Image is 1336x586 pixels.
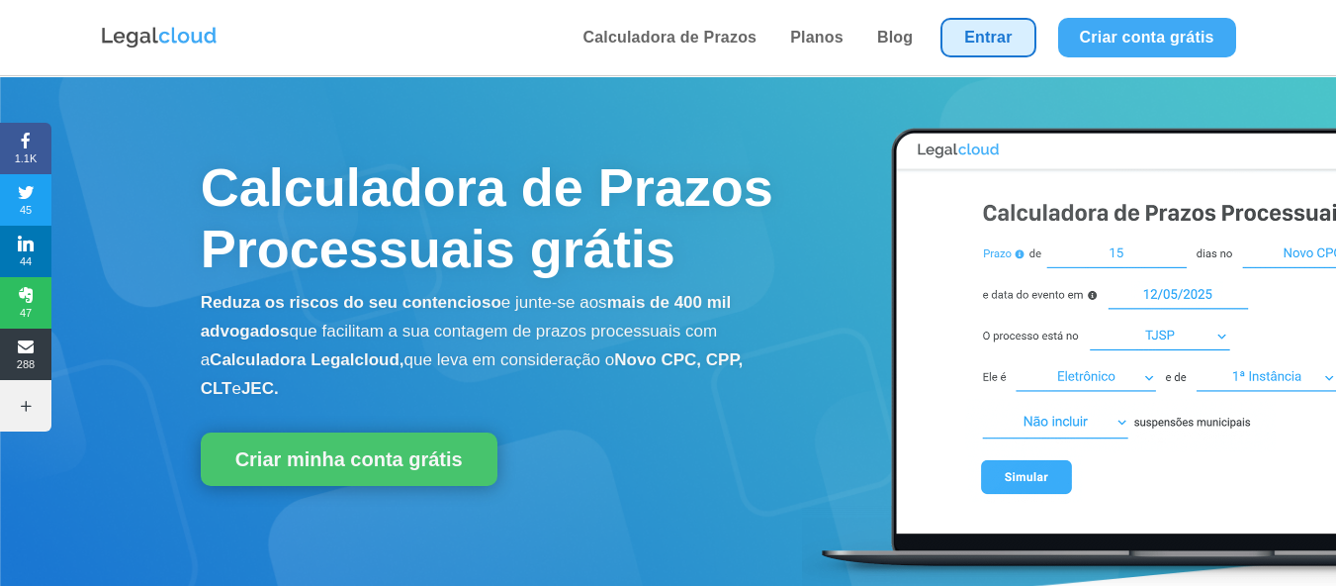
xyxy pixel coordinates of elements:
b: Calculadora Legalcloud, [210,350,404,369]
img: Logo da Legalcloud [100,25,219,50]
a: Entrar [940,18,1035,57]
p: e junte-se aos que facilitam a sua contagem de prazos processuais com a que leva em consideração o e [201,289,802,403]
a: Criar conta grátis [1058,18,1236,57]
b: mais de 400 mil advogados [201,293,732,341]
b: JEC. [241,379,279,398]
b: Novo CPC, CPP, CLT [201,350,744,398]
b: Reduza os riscos do seu contencioso [201,293,501,312]
a: Criar minha conta grátis [201,433,497,486]
span: Calculadora de Prazos Processuais grátis [201,157,773,278]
